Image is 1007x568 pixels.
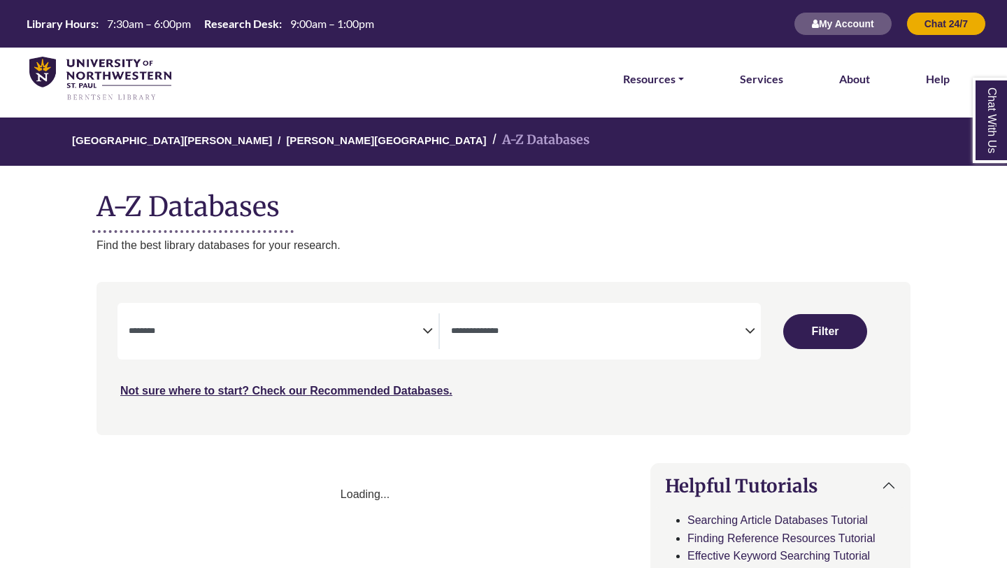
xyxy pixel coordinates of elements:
[839,70,870,88] a: About
[740,70,783,88] a: Services
[794,12,892,36] button: My Account
[687,550,870,562] a: Effective Keyword Searching Tutorial
[286,132,486,146] a: [PERSON_NAME][GEOGRAPHIC_DATA]
[651,464,910,508] button: Helpful Tutorials
[97,118,910,166] nav: breadcrumb
[107,17,191,30] span: 7:30am – 6:00pm
[783,314,867,349] button: Submit for Search Results
[129,327,422,338] textarea: Filter
[72,132,272,146] a: [GEOGRAPHIC_DATA][PERSON_NAME]
[926,70,950,88] a: Help
[451,327,745,338] textarea: Filter
[97,180,910,222] h1: A-Z Databases
[623,70,684,88] a: Resources
[120,385,452,397] a: Not sure where to start? Check our Recommended Databases.
[906,17,986,29] a: Chat 24/7
[21,16,380,32] a: Hours Today
[97,282,910,434] nav: Search filters
[29,57,171,102] img: library_home
[906,12,986,36] button: Chat 24/7
[97,485,634,504] div: Loading...
[21,16,380,29] table: Hours Today
[290,17,374,30] span: 9:00am – 1:00pm
[487,130,590,150] li: A-Z Databases
[21,16,99,31] th: Library Hours:
[687,532,876,544] a: Finding Reference Resources Tutorial
[687,514,868,526] a: Searching Article Databases Tutorial
[794,17,892,29] a: My Account
[199,16,283,31] th: Research Desk:
[97,236,910,255] p: Find the best library databases for your research.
